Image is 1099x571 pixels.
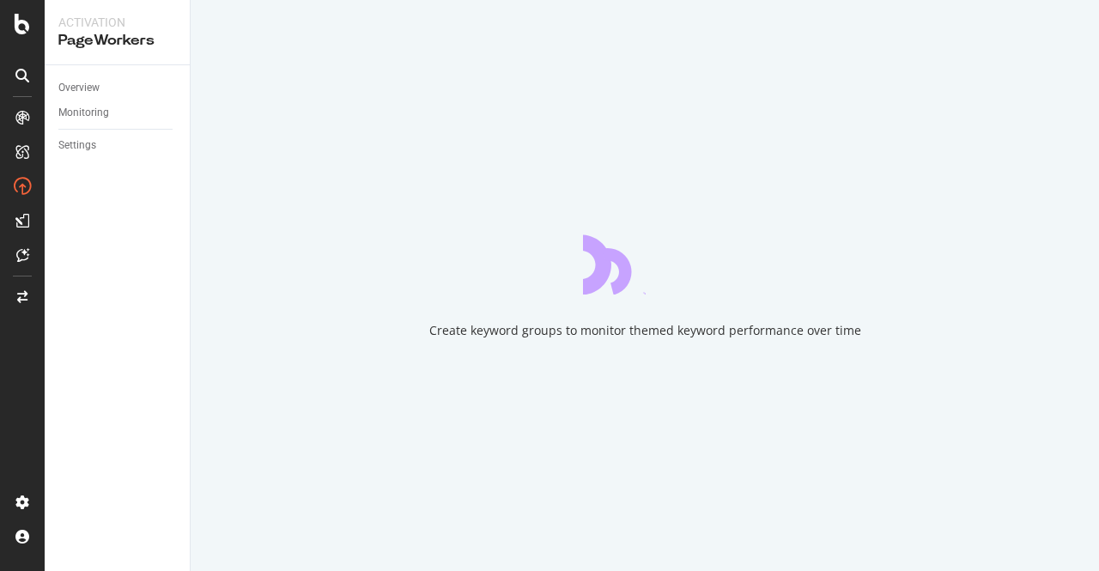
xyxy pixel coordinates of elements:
a: Settings [58,137,178,155]
div: PageWorkers [58,31,176,51]
div: Overview [58,79,100,97]
div: animation [583,233,707,295]
div: Activation [58,14,176,31]
a: Monitoring [58,104,178,122]
div: Settings [58,137,96,155]
div: Monitoring [58,104,109,122]
div: Create keyword groups to monitor themed keyword performance over time [429,322,861,339]
a: Overview [58,79,178,97]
